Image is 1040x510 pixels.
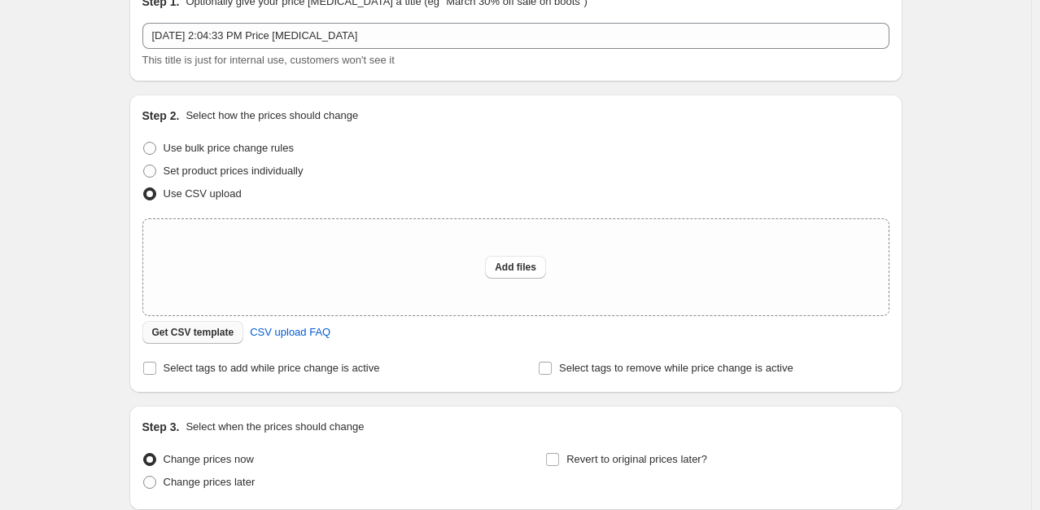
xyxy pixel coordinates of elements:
h2: Step 3. [142,419,180,435]
span: Select tags to remove while price change is active [559,362,793,374]
span: Revert to original prices later? [566,453,707,465]
input: 30% off holiday sale [142,23,889,49]
button: Get CSV template [142,321,244,344]
span: Use CSV upload [164,187,242,200]
span: Use bulk price change rules [164,142,294,154]
span: Change prices later [164,476,256,488]
span: CSV upload FAQ [250,324,330,341]
span: Set product prices individually [164,165,304,177]
p: Select how the prices should change [186,108,358,124]
button: Add files [485,256,546,279]
span: Add files [495,261,536,274]
a: CSV upload FAQ [240,319,340,345]
span: Get CSV template [152,326,234,339]
h2: Step 2. [142,108,180,124]
span: Select tags to add while price change is active [164,362,380,374]
p: Select when the prices should change [186,419,364,435]
span: This title is just for internal use, customers won't see it [142,54,395,66]
span: Change prices now [164,453,254,465]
